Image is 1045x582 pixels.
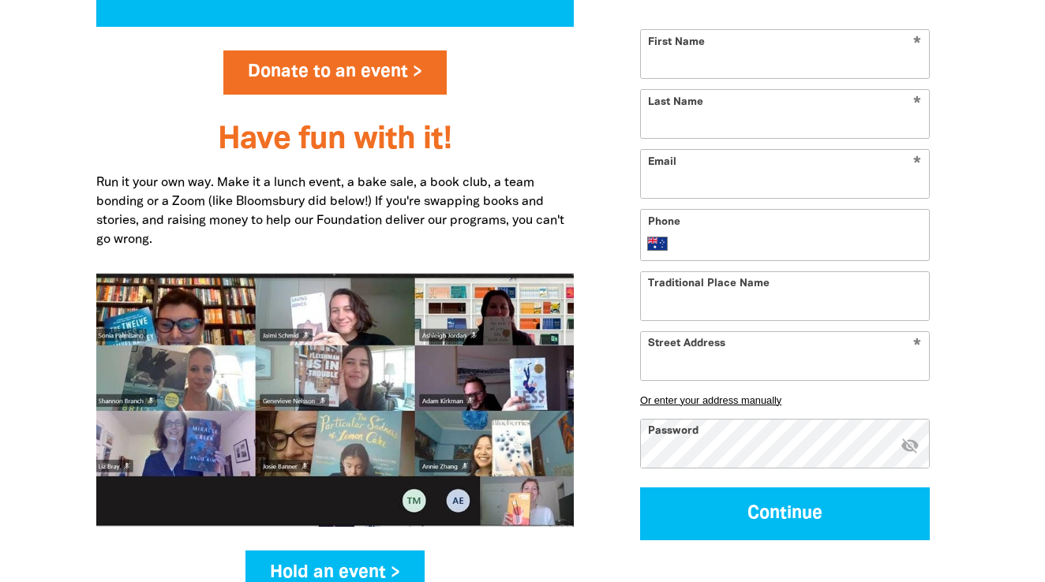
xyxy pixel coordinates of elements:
i: Hide password [901,435,920,454]
button: visibility_off [901,435,920,457]
a: Donate to an event > [223,50,447,95]
span: Have fun with it! [218,125,451,155]
button: Or enter your address manually [640,394,930,405]
button: Continue [640,487,930,539]
p: Run it your own way. Make it a lunch event, a bake sale, a book club, a team bonding or a Zoom (l... [96,173,574,249]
